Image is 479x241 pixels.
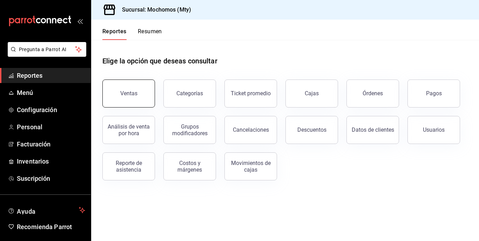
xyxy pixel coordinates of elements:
[17,222,85,232] span: Recomienda Parrot
[120,90,137,97] div: Ventas
[102,56,217,66] h1: Elige la opción que deseas consultar
[107,160,150,173] div: Reporte de asistencia
[102,28,162,40] div: navigation tabs
[224,152,277,180] button: Movimientos de cajas
[5,51,86,58] a: Pregunta a Parrot AI
[107,123,150,137] div: Análisis de venta por hora
[297,126,326,133] div: Descuentos
[163,116,216,144] button: Grupos modificadores
[102,116,155,144] button: Análisis de venta por hora
[285,116,338,144] button: Descuentos
[229,160,272,173] div: Movimientos de cajas
[102,28,127,40] button: Reportes
[305,89,319,98] div: Cajas
[17,206,76,214] span: Ayuda
[224,80,277,108] button: Ticket promedio
[346,116,399,144] button: Datos de clientes
[426,90,442,97] div: Pagos
[102,152,155,180] button: Reporte de asistencia
[168,123,211,137] div: Grupos modificadores
[17,71,85,80] span: Reportes
[17,174,85,183] span: Suscripción
[77,18,83,24] button: open_drawer_menu
[163,80,216,108] button: Categorías
[224,116,277,144] button: Cancelaciones
[168,160,211,173] div: Costos y márgenes
[233,126,269,133] div: Cancelaciones
[231,90,271,97] div: Ticket promedio
[17,88,85,97] span: Menú
[19,46,75,53] span: Pregunta a Parrot AI
[407,80,460,108] button: Pagos
[17,139,85,149] span: Facturación
[102,80,155,108] button: Ventas
[352,126,394,133] div: Datos de clientes
[163,152,216,180] button: Costos y márgenes
[176,90,203,97] div: Categorías
[285,80,338,108] a: Cajas
[8,42,86,57] button: Pregunta a Parrot AI
[17,105,85,115] span: Configuración
[17,122,85,132] span: Personal
[138,28,162,40] button: Resumen
[116,6,191,14] h3: Sucursal: Mochomos (Mty)
[17,157,85,166] span: Inventarios
[407,116,460,144] button: Usuarios
[363,90,383,97] div: Órdenes
[346,80,399,108] button: Órdenes
[423,126,445,133] div: Usuarios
